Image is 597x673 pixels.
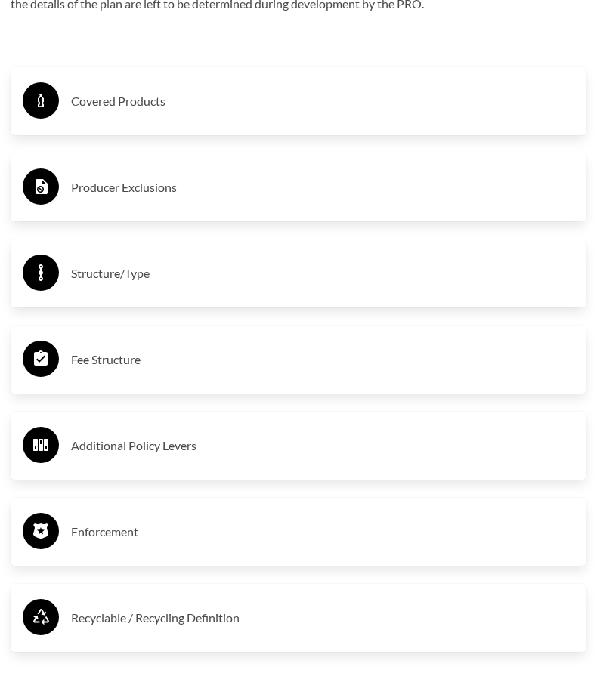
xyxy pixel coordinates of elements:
h3: Fee Structure [71,347,574,372]
h3: Additional Policy Levers [71,434,574,458]
h3: Enforcement [71,520,574,544]
h3: Covered Products [71,89,574,113]
h3: Structure/Type [71,261,574,286]
h3: Producer Exclusions [71,175,574,199]
h3: Recyclable / Recycling Definition [71,606,574,630]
